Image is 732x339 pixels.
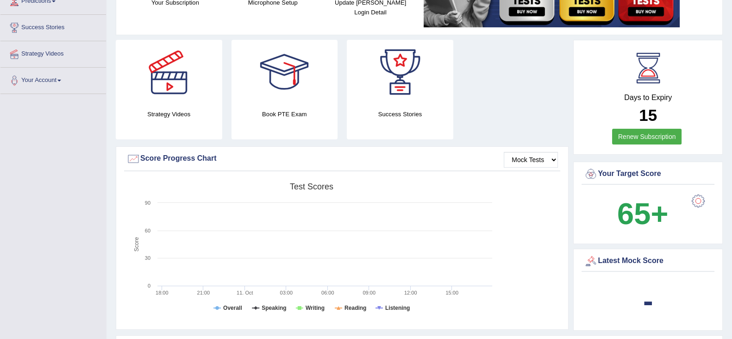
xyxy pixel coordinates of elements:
[445,290,458,295] text: 15:00
[344,305,366,311] tspan: Reading
[306,305,325,311] tspan: Writing
[404,290,417,295] text: 12:00
[0,68,106,91] a: Your Account
[584,167,712,181] div: Your Target Score
[321,290,334,295] text: 06:00
[385,305,410,311] tspan: Listening
[0,15,106,38] a: Success Stories
[126,152,558,166] div: Score Progress Chart
[237,290,253,295] tspan: 11. Oct
[197,290,210,295] text: 21:00
[584,94,712,102] h4: Days to Expiry
[0,41,106,64] a: Strategy Videos
[116,109,222,119] h4: Strategy Videos
[584,254,712,268] div: Latest Mock Score
[617,197,668,231] b: 65+
[156,290,169,295] text: 18:00
[223,305,242,311] tspan: Overall
[262,305,286,311] tspan: Speaking
[145,255,150,261] text: 30
[145,228,150,233] text: 60
[231,109,338,119] h4: Book PTE Exam
[280,290,293,295] text: 03:00
[133,237,140,252] tspan: Score
[148,283,150,289] text: 0
[639,106,657,124] b: 15
[363,290,375,295] text: 09:00
[643,284,653,318] b: -
[347,109,453,119] h4: Success Stories
[290,182,333,191] tspan: Test scores
[612,129,682,144] a: Renew Subscription
[145,200,150,206] text: 90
